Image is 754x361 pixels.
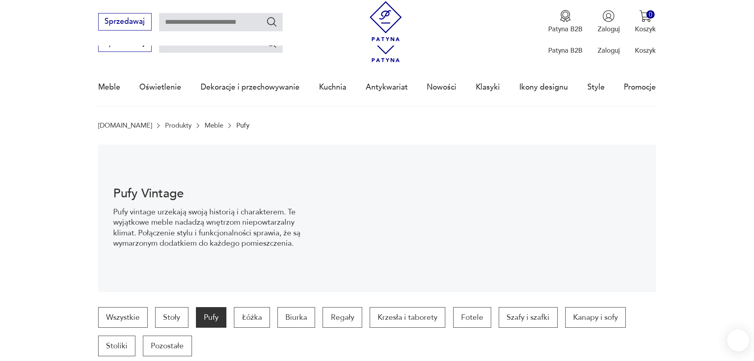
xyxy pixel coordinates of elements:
a: Produkty [165,122,192,129]
img: Patyna - sklep z meblami i dekoracjami vintage [366,1,406,41]
button: Sprzedawaj [98,13,152,31]
p: Pufy [236,122,249,129]
a: Ikony designu [519,69,568,105]
p: Patyna B2B [548,46,583,55]
a: Antykwariat [366,69,408,105]
a: Dekoracje i przechowywanie [201,69,300,105]
p: Pufy vintage urzekają swoją historią i charakterem. Te wyjątkowe meble nadadzą wnętrzom niepowtar... [113,207,306,249]
div: 0 [646,10,655,19]
p: Zaloguj [598,25,620,34]
button: Szukaj [266,16,277,27]
a: Sprzedawaj [98,40,152,47]
a: Promocje [624,69,656,105]
p: Koszyk [635,25,656,34]
button: Szukaj [266,37,277,49]
a: Regały [323,307,362,328]
a: Fotele [453,307,491,328]
button: Patyna B2B [548,10,583,34]
a: Łóżka [234,307,270,328]
a: Pozostałe [143,336,192,356]
button: 0Koszyk [635,10,656,34]
a: Nowości [427,69,456,105]
a: Kuchnia [319,69,346,105]
a: Sprzedawaj [98,19,152,25]
a: Kanapy i sofy [565,307,626,328]
a: Ikona medaluPatyna B2B [548,10,583,34]
img: Ikona medalu [559,10,572,22]
h1: Pufy Vintage [113,188,306,199]
button: Zaloguj [598,10,620,34]
img: Ikonka użytkownika [602,10,615,22]
a: Meble [98,69,120,105]
a: Pufy [196,307,226,328]
p: Zaloguj [598,46,620,55]
a: Style [587,69,605,105]
iframe: Smartsupp widget button [727,329,749,351]
a: Stoły [155,307,188,328]
p: Patyna B2B [548,25,583,34]
a: Stoliki [98,336,135,356]
a: Wszystkie [98,307,148,328]
p: Koszyk [635,46,656,55]
a: Szafy i szafki [499,307,557,328]
a: [DOMAIN_NAME] [98,122,152,129]
a: Oświetlenie [139,69,181,105]
a: Meble [205,122,223,129]
img: Ikona koszyka [639,10,651,22]
a: Klasyki [476,69,500,105]
a: Biurka [277,307,315,328]
a: Krzesła i taborety [370,307,445,328]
